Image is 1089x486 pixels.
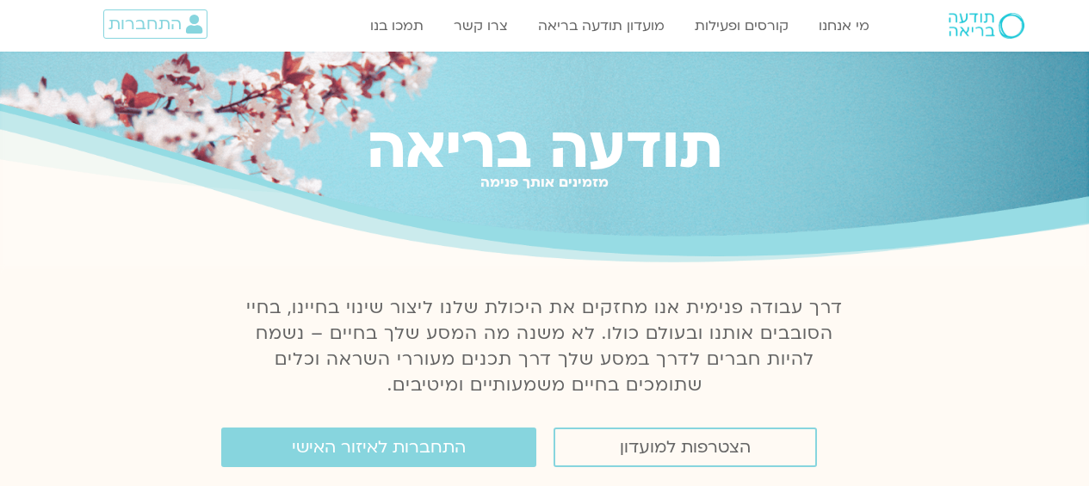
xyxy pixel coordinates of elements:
[554,428,817,467] a: הצטרפות למועדון
[237,295,853,398] p: דרך עבודה פנימית אנו מחזקים את היכולת שלנו ליצור שינוי בחיינו, בחיי הסובבים אותנו ובעולם כולו. לא...
[292,438,466,457] span: התחברות לאיזור האישי
[362,9,432,42] a: תמכו בנו
[949,13,1024,39] img: תודעה בריאה
[686,9,797,42] a: קורסים ופעילות
[620,438,751,457] span: הצטרפות למועדון
[108,15,182,34] span: התחברות
[529,9,673,42] a: מועדון תודעה בריאה
[445,9,517,42] a: צרו קשר
[103,9,207,39] a: התחברות
[221,428,536,467] a: התחברות לאיזור האישי
[810,9,878,42] a: מי אנחנו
